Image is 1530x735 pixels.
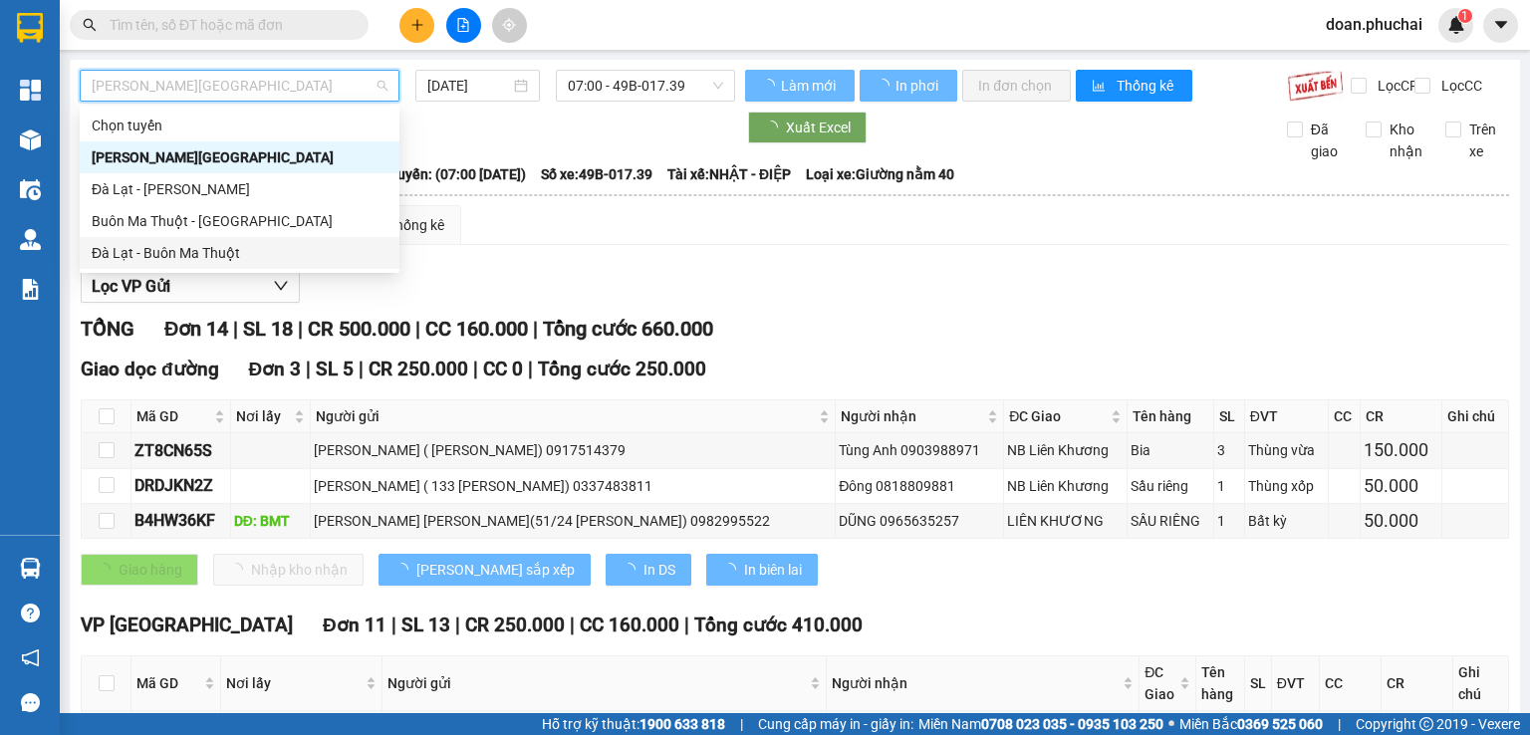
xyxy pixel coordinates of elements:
[131,469,231,504] td: DRDJKN2Z
[21,604,40,622] span: question-circle
[492,8,527,43] button: aim
[761,79,778,93] span: loading
[832,672,1119,694] span: Người nhận
[1364,436,1438,464] div: 150.000
[1492,16,1510,34] span: caret-down
[839,439,1000,461] div: Tùng Anh 0903988971
[1179,713,1323,735] span: Miền Bắc
[21,693,40,712] span: message
[92,71,387,101] span: Gia Lai - Đà Lạt
[20,179,41,200] img: warehouse-icon
[1287,70,1344,102] img: 9k=
[981,716,1163,732] strong: 0708 023 035 - 0935 103 250
[234,510,307,532] div: DĐ: BMT
[134,508,227,533] div: B4HW36KF
[391,613,396,636] span: |
[533,317,538,341] span: |
[92,115,387,136] div: Chọn tuyến
[839,475,1000,497] div: Đông 0818809881
[92,242,387,264] div: Đà Lạt - Buôn Ma Thuột
[92,210,387,232] div: Buôn Ma Thuột - [GEOGRAPHIC_DATA]
[273,278,289,294] span: down
[110,14,345,36] input: Tìm tên, số ĐT hoặc mã đơn
[81,554,198,586] button: Giao hàng
[20,80,41,101] img: dashboard-icon
[80,237,399,269] div: Đà Lạt - Buôn Ma Thuột
[542,713,725,735] span: Hỗ trợ kỹ thuật:
[1303,119,1352,162] span: Đã giao
[643,559,675,581] span: In DS
[92,178,387,200] div: Đà Lạt - [PERSON_NAME]
[622,563,643,577] span: loading
[1007,439,1124,461] div: NB Liên Khương
[233,317,238,341] span: |
[1217,475,1241,497] div: 1
[17,13,43,43] img: logo-vxr
[764,121,786,134] span: loading
[1338,713,1341,735] span: |
[748,112,867,143] button: Xuất Excel
[1092,79,1109,95] span: bar-chart
[465,613,565,636] span: CR 250.000
[1382,656,1453,711] th: CR
[528,358,533,380] span: |
[387,672,806,694] span: Người gửi
[314,439,832,461] div: [PERSON_NAME] ( [PERSON_NAME]) 0917514379
[684,613,689,636] span: |
[1272,656,1320,711] th: ĐVT
[740,713,743,735] span: |
[1483,8,1518,43] button: caret-down
[606,554,691,586] button: In DS
[92,146,387,168] div: [PERSON_NAME][GEOGRAPHIC_DATA]
[359,358,364,380] span: |
[876,79,892,93] span: loading
[1009,405,1107,427] span: ĐC Giao
[1217,439,1241,461] div: 3
[1364,507,1438,535] div: 50.000
[446,8,481,43] button: file-add
[369,358,468,380] span: CR 250.000
[80,110,399,141] div: Chọn tuyến
[1320,656,1382,711] th: CC
[639,716,725,732] strong: 1900 633 818
[1370,75,1421,97] span: Lọc CR
[895,75,941,97] span: In phơi
[1131,510,1210,532] div: SẦU RIÊNG
[83,18,97,32] span: search
[722,563,744,577] span: loading
[249,358,302,380] span: Đơn 3
[1007,510,1124,532] div: LIÊN KHƯƠNG
[781,75,839,97] span: Làm mới
[80,173,399,205] div: Đà Lạt - Gia Lai
[568,71,724,101] span: 07:00 - 49B-017.39
[316,358,354,380] span: SL 5
[860,70,957,102] button: In phơi
[134,438,227,463] div: ZT8CN65S
[1214,400,1245,433] th: SL
[1329,400,1362,433] th: CC
[706,554,818,586] button: In biên lai
[502,18,516,32] span: aim
[918,713,1163,735] span: Miền Nam
[580,613,679,636] span: CC 160.000
[543,317,713,341] span: Tổng cước 660.000
[314,510,832,532] div: [PERSON_NAME] [PERSON_NAME](51/24 [PERSON_NAME]) 0982995522
[1310,12,1438,37] span: doan.phuchai
[1237,716,1323,732] strong: 0369 525 060
[1248,439,1325,461] div: Thùng vừa
[20,558,41,579] img: warehouse-icon
[1245,656,1272,711] th: SL
[92,274,170,299] span: Lọc VP Gửi
[80,205,399,237] div: Buôn Ma Thuột - Đà Lạt
[758,713,913,735] span: Cung cấp máy in - giấy in:
[1461,119,1510,162] span: Trên xe
[1145,661,1175,705] span: ĐC Giao
[1196,656,1245,711] th: Tên hàng
[243,317,293,341] span: SL 18
[20,129,41,150] img: warehouse-icon
[415,317,420,341] span: |
[744,559,802,581] span: In biên lai
[1128,400,1214,433] th: Tên hàng
[314,475,832,497] div: [PERSON_NAME] ( 133 [PERSON_NAME]) 0337483811
[81,271,300,303] button: Lọc VP Gửi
